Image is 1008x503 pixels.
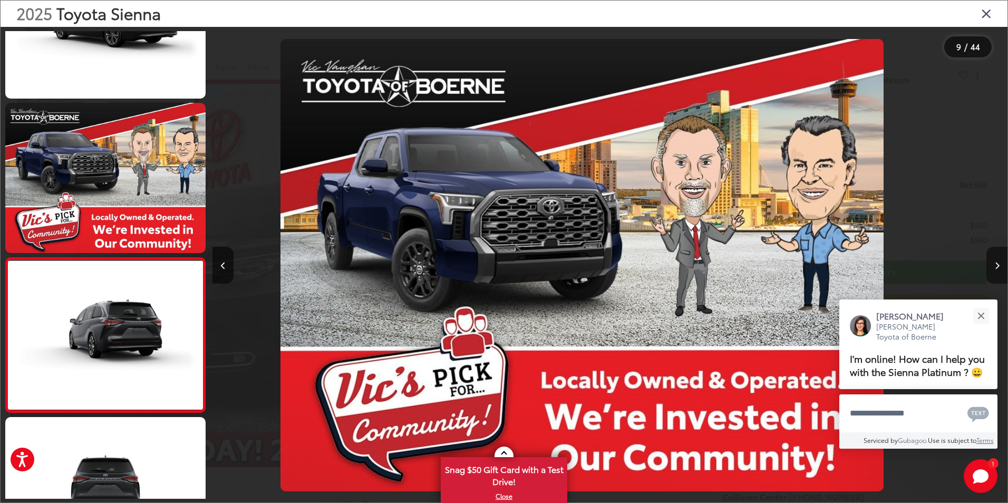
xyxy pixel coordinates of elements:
span: 2025 [16,2,52,24]
span: Serviced by [864,436,898,444]
button: Previous image [212,247,234,284]
span: 44 [971,41,980,52]
span: Snag $50 Gift Card with a Test Drive! [442,458,566,490]
button: Next image [986,247,1007,284]
img: 2025 Toyota Sienna Platinum [6,260,205,410]
button: Chat with SMS [964,401,992,425]
span: / [963,43,968,51]
p: [PERSON_NAME] [876,310,954,322]
svg: Start Chat [964,459,997,493]
a: Terms [976,436,994,444]
i: Close gallery [981,6,992,20]
span: 9 [956,41,961,52]
svg: Text [967,405,989,422]
a: Gubagoo. [898,436,928,444]
button: Toggle Chat Window [964,459,997,493]
div: Close[PERSON_NAME][PERSON_NAME] Toyota of BoerneI'm online! How can I help you with the Sienna Pl... [839,299,997,449]
span: Toyota Sienna [56,2,161,24]
div: 2025 Toyota Sienna Platinum 7 [185,39,980,492]
span: Use is subject to [928,436,976,444]
p: [PERSON_NAME] Toyota of Boerne [876,322,954,342]
span: I'm online! How can I help you with the Sienna Platinum ? 😀 [850,352,985,379]
span: 1 [992,461,994,466]
img: 2025 Toyota Sienna Platinum [280,39,884,492]
img: 2025 Toyota Sienna Platinum [3,101,208,255]
textarea: Type your message [839,394,997,432]
button: Close [970,305,992,327]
